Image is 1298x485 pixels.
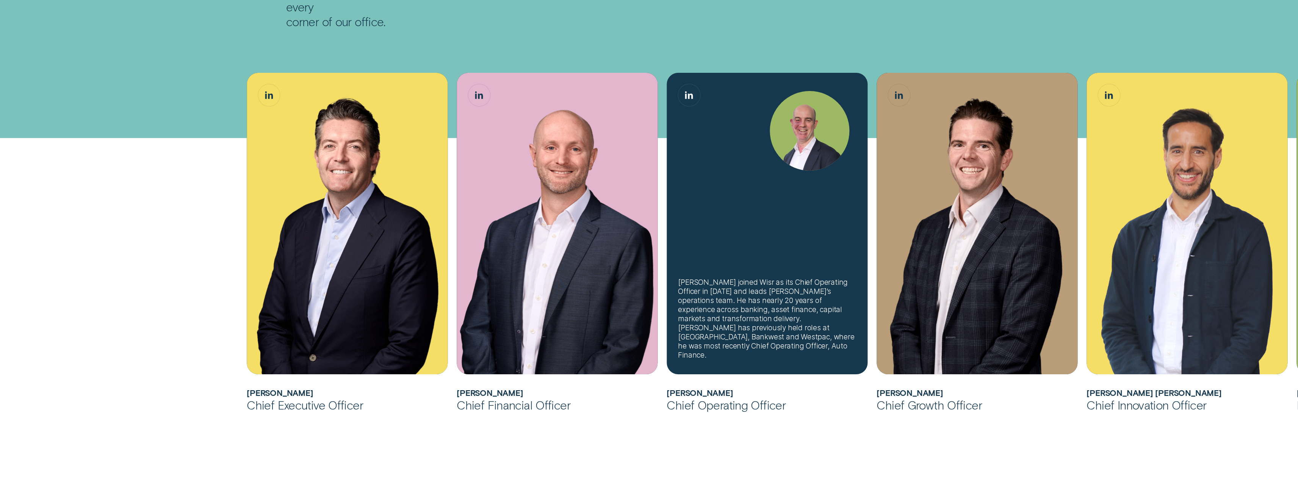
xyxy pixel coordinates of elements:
div: James Goodwin, Chief Growth Officer [877,73,1077,374]
a: Sam Harding, Chief Operating Officer LinkedIn button [678,84,700,106]
h2: Matthew Lewis [457,388,658,397]
h2: Álvaro Carpio Colón [1087,388,1287,397]
div: Chief Executive Officer [247,397,448,412]
div: Sam Harding, Chief Operating Officer [667,73,867,374]
div: Álvaro Carpio Colón, Chief Innovation Officer [1087,73,1287,374]
h2: Andrew Goodwin [247,388,448,397]
h2: James Goodwin [877,388,1077,397]
div: Matthew Lewis, Chief Financial Officer [457,73,658,374]
h2: Sam Harding [667,388,867,397]
a: Matthew Lewis, Chief Financial Officer LinkedIn button [468,84,490,106]
div: Chief Innovation Officer [1087,397,1287,412]
div: Andrew Goodwin, Chief Executive Officer [247,73,448,374]
img: Andrew Goodwin [247,73,448,374]
a: Álvaro Carpio Colón, Chief Innovation Officer LinkedIn button [1098,84,1120,106]
div: Chief Operating Officer [667,397,867,412]
a: Andrew Goodwin, Chief Executive Officer LinkedIn button [258,84,280,106]
a: James Goodwin, Chief Growth Officer LinkedIn button [888,84,910,106]
img: Matthew Lewis [457,73,658,374]
img: James Goodwin [877,73,1077,374]
div: [PERSON_NAME] joined Wisr as its Chief Operating Officer in [DATE] and leads [PERSON_NAME]’s oper... [678,278,856,359]
img: Álvaro Carpio Colón [1087,73,1287,374]
div: Chief Growth Officer [877,397,1077,412]
div: Chief Financial Officer [457,397,658,412]
img: Sam Harding [770,91,849,171]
